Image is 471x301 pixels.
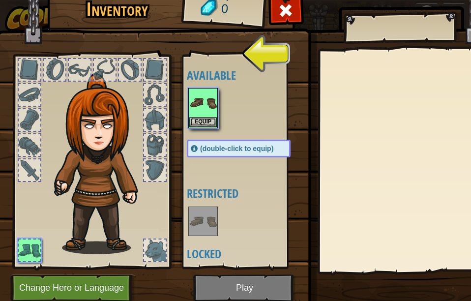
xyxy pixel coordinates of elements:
img: hair_f2.png [50,73,155,254]
img: portrait.png [189,89,217,117]
span: (double-click to equip) [200,145,273,152]
h4: Locked [187,247,310,260]
h4: Available [187,69,310,82]
button: Equip [189,117,217,127]
img: portrait.png [189,208,217,235]
h4: Restricted [187,187,310,200]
